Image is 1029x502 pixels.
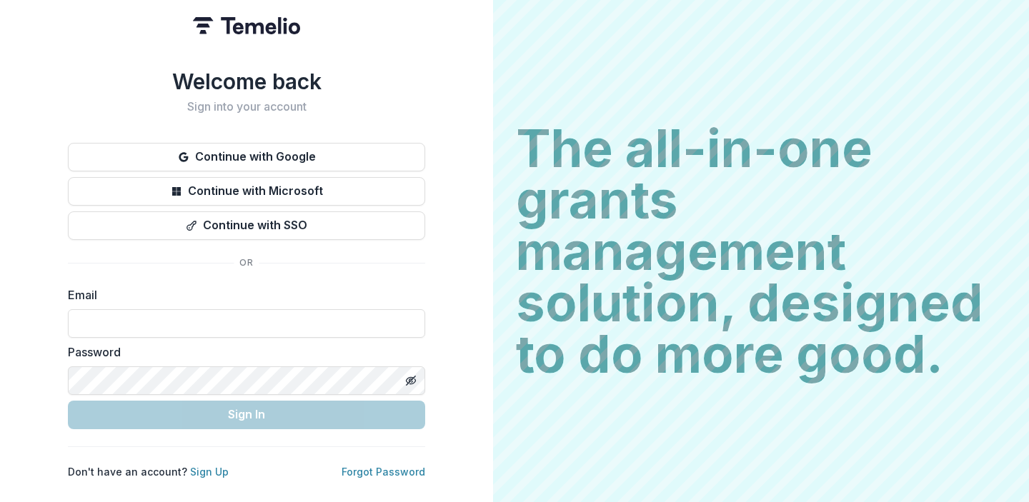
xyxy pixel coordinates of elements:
h1: Welcome back [68,69,425,94]
h2: Sign into your account [68,100,425,114]
p: Don't have an account? [68,464,229,479]
img: Temelio [193,17,300,34]
a: Forgot Password [342,466,425,478]
button: Continue with SSO [68,211,425,240]
a: Sign Up [190,466,229,478]
button: Sign In [68,401,425,429]
button: Toggle password visibility [399,369,422,392]
label: Email [68,286,417,303]
button: Continue with Google [68,143,425,171]
label: Password [68,343,417,361]
button: Continue with Microsoft [68,177,425,206]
